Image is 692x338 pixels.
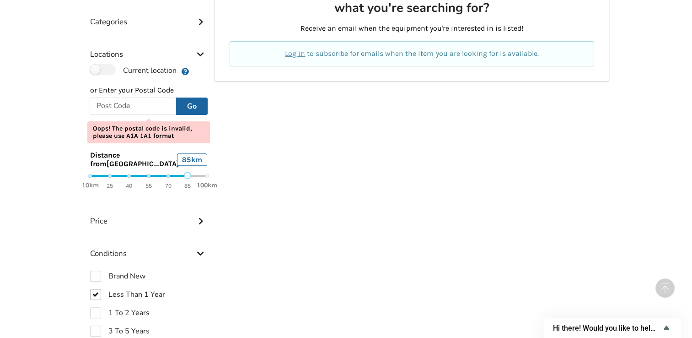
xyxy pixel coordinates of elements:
span: Hi there! Would you like to help us improve AssistList? [553,324,661,333]
label: Current location [90,64,177,76]
p: to subscribe for emails when the item you are looking for is available. [241,49,583,59]
label: Brand New [90,271,145,282]
button: Go [176,98,208,115]
div: Locations [90,31,207,64]
div: Oops! The postal code is invalid, please use A1A 1A1 format [87,121,210,143]
strong: 10km [82,181,99,189]
span: 55 [145,181,152,191]
div: Price [90,198,207,230]
p: or Enter your Postal Code [90,85,207,96]
label: 1 To 2 Years [90,307,150,318]
span: 85 [184,181,191,191]
span: 70 [165,181,172,191]
span: 25 [107,181,113,191]
input: Post Code [90,98,176,115]
span: 40 [126,181,132,191]
span: Distance from [GEOGRAPHIC_DATA] [90,151,179,168]
div: Conditions [90,230,207,263]
p: Receive an email when the equipment you're interested in is listed! [230,23,594,34]
strong: 100km [197,181,217,189]
button: Show survey - Hi there! Would you like to help us improve AssistList? [553,322,672,333]
label: Less Than 1 Year [90,289,165,300]
label: 3 To 5 Years [90,326,150,337]
div: 85 km [177,153,207,166]
a: Log in [285,49,305,58]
